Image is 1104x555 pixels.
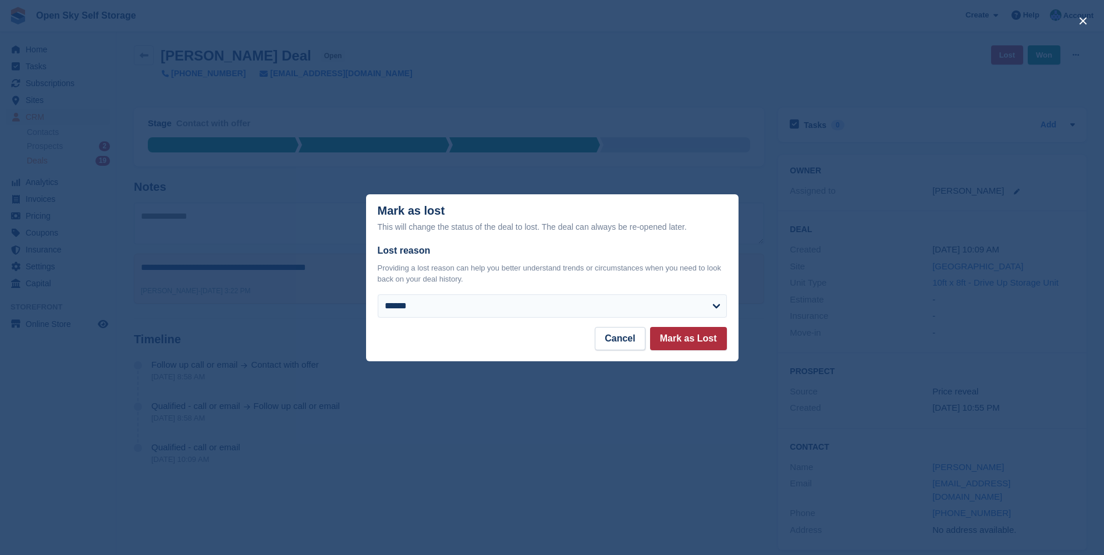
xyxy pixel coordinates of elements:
button: Mark as Lost [650,327,727,350]
label: Lost reason [378,244,727,258]
div: Mark as lost [378,204,727,234]
p: Providing a lost reason can help you better understand trends or circumstances when you need to l... [378,262,727,285]
button: Cancel [595,327,645,350]
div: This will change the status of the deal to lost. The deal can always be re-opened later. [378,220,727,234]
button: close [1074,12,1092,30]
